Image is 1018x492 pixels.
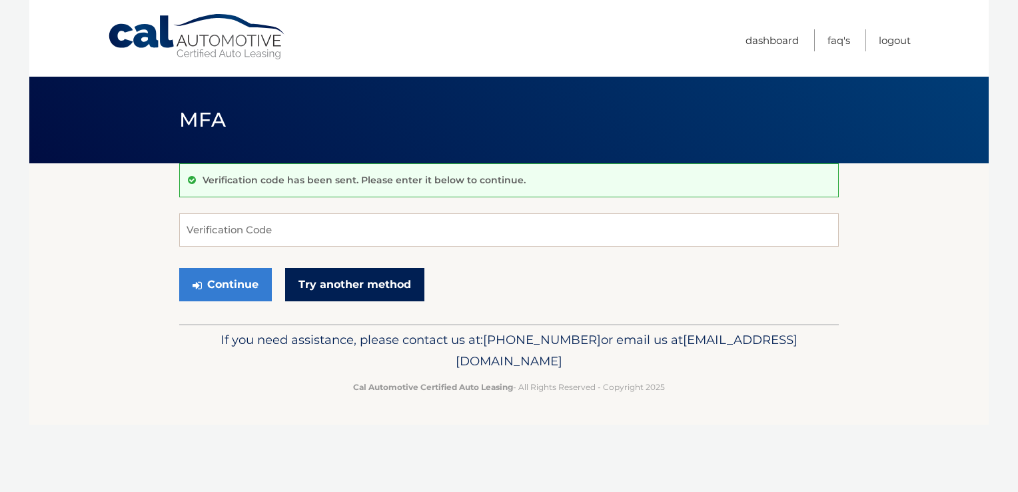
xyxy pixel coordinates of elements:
[879,29,911,51] a: Logout
[188,329,830,372] p: If you need assistance, please contact us at: or email us at
[456,332,797,369] span: [EMAIL_ADDRESS][DOMAIN_NAME]
[285,268,424,301] a: Try another method
[746,29,799,51] a: Dashboard
[353,382,513,392] strong: Cal Automotive Certified Auto Leasing
[827,29,850,51] a: FAQ's
[179,107,226,132] span: MFA
[107,13,287,61] a: Cal Automotive
[203,174,526,186] p: Verification code has been sent. Please enter it below to continue.
[483,332,601,347] span: [PHONE_NUMBER]
[188,380,830,394] p: - All Rights Reserved - Copyright 2025
[179,213,839,247] input: Verification Code
[179,268,272,301] button: Continue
